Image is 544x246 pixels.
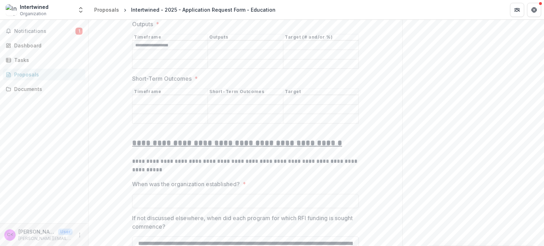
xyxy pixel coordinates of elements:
[14,85,80,93] div: Documents
[132,180,240,188] p: When was the organization established?
[132,74,192,83] p: Short-Term Outcomes
[3,83,85,95] a: Documents
[58,229,73,235] p: User
[6,4,17,16] img: Intertwined
[283,34,359,40] th: Target (# and/or %)
[3,54,85,66] a: Tasks
[14,28,75,34] span: Notifications
[91,5,278,15] nav: breadcrumb
[3,69,85,80] a: Proposals
[131,6,276,13] div: Intertwined - 2025 - Application Request Form - Education
[75,28,83,35] span: 1
[75,231,84,239] button: More
[18,228,55,235] p: [PERSON_NAME] <[PERSON_NAME][EMAIL_ADDRESS][PERSON_NAME][DOMAIN_NAME]>
[208,89,283,95] th: Short-Term Outcomes
[14,42,80,49] div: Dashboard
[3,40,85,51] a: Dashboard
[510,3,524,17] button: Partners
[20,11,46,17] span: Organization
[76,3,86,17] button: Open entity switcher
[132,34,208,40] th: Timeframe
[91,5,122,15] a: Proposals
[132,214,355,231] p: If not discussed elsewhere, when did each program for which RFI funding is sought commence?
[3,25,85,37] button: Notifications1
[20,3,49,11] div: Intertwined
[208,34,283,40] th: Outputs
[132,89,208,95] th: Timeframe
[132,20,153,28] p: Outputs
[283,89,359,95] th: Target
[14,56,80,64] div: Tasks
[14,71,80,78] div: Proposals
[94,6,119,13] div: Proposals
[18,235,73,242] p: [PERSON_NAME][EMAIL_ADDRESS][PERSON_NAME][DOMAIN_NAME]
[527,3,541,17] button: Get Help
[7,233,13,237] div: Cheronda Bryan <cheronda.bryan@liveintertwined.org>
